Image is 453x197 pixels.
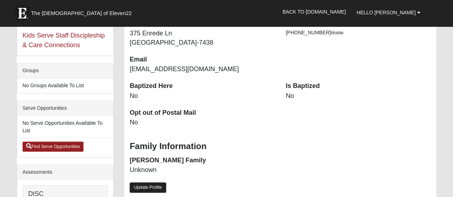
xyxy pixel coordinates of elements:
div: Groups [17,63,113,78]
a: Hello [PERSON_NAME] [351,4,426,21]
dt: Email [130,55,275,64]
dd: Unknown [130,166,275,175]
dt: Opt out of Postal Mail [130,108,275,118]
dt: [PERSON_NAME] Family [130,156,275,165]
span: The [DEMOGRAPHIC_DATA] of Eleven22 [31,10,132,17]
li: No Groups Available To List [17,78,113,93]
dd: No [130,92,275,101]
dt: Is Baptized [286,82,431,91]
a: Kids Serve Staff Discipleship & Care Connections [23,32,105,49]
span: Hello [PERSON_NAME] [357,10,416,15]
dt: Baptized Here [130,82,275,91]
div: Assessments [17,165,113,180]
div: Serve Opportunities [17,101,113,116]
li: [PHONE_NUMBER] [286,29,431,36]
a: Back to [DOMAIN_NAME] [277,3,351,21]
dd: 375 Enrede Ln [GEOGRAPHIC_DATA]-7438 [130,29,275,47]
a: The [DEMOGRAPHIC_DATA] of Eleven22 [11,3,155,20]
dd: [EMAIL_ADDRESS][DOMAIN_NAME] [130,65,275,74]
span: Mobile [331,30,343,35]
img: Eleven22 logo [15,6,29,20]
h3: Family Information [130,141,431,152]
dd: No [130,118,275,127]
a: Find Serve Opportunities [23,142,84,152]
dd: No [286,92,431,101]
a: Update Profile [130,182,166,193]
li: No Serve Opportunities Available To List [17,116,113,138]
